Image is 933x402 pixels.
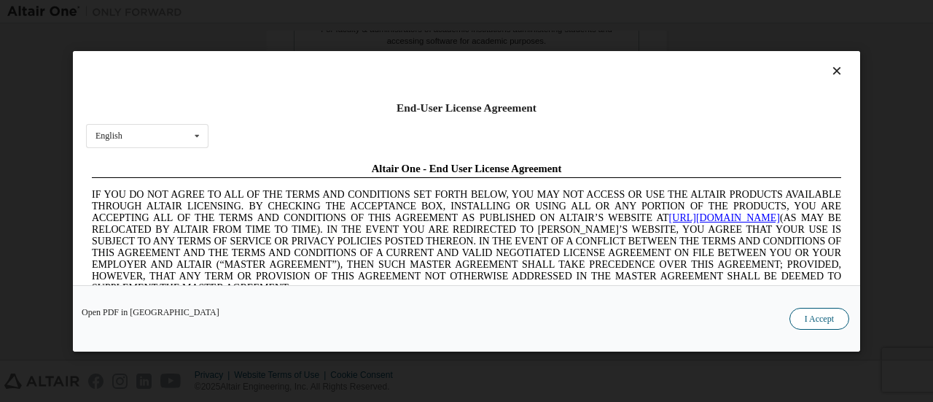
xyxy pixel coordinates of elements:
span: IF YOU DO NOT AGREE TO ALL OF THE TERMS AND CONDITIONS SET FORTH BELOW, YOU MAY NOT ACCESS OR USE... [6,32,755,136]
button: I Accept [789,307,849,329]
span: Lore Ipsumd Sit Ame Cons Adipisc Elitseddo (“Eiusmodte”) in utlabor Etdolo Magnaaliqua Eni. (“Adm... [6,149,755,253]
span: Altair One - End User License Agreement [286,6,476,18]
a: [URL][DOMAIN_NAME] [583,55,694,66]
div: English [95,131,122,140]
div: End-User License Agreement [86,101,847,115]
a: Open PDF in [GEOGRAPHIC_DATA] [82,307,219,316]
